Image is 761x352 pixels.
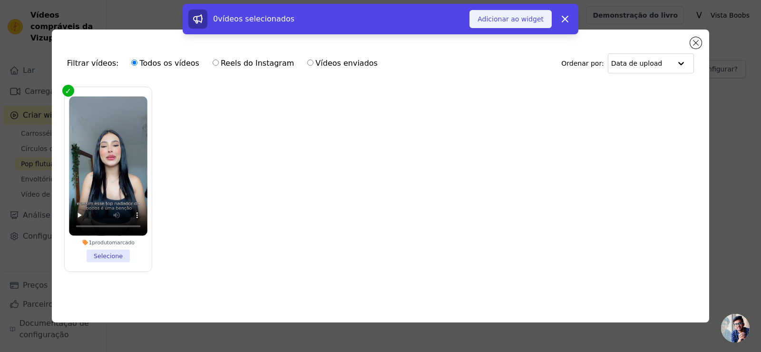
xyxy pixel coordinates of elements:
[88,240,92,246] font: 1
[221,59,294,68] font: Reels do Instagram
[92,240,112,246] font: produto
[690,37,702,49] button: Fechar modal
[561,60,604,67] font: Ordenar por:
[213,14,218,23] font: 0
[315,59,378,68] font: Vídeos enviados
[478,15,544,23] font: Adicionar ao widget
[218,14,294,23] font: vídeos selecionados
[67,59,119,68] font: Filtrar vídeos:
[721,314,750,342] div: Bate-papo aberto
[139,59,199,68] font: Todos os vídeos
[112,240,134,246] font: marcado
